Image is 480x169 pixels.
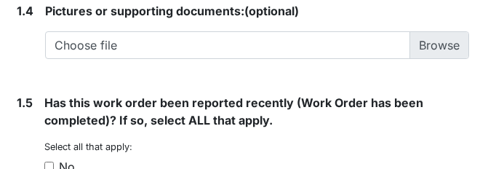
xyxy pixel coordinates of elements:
[45,4,244,18] span: Pictures or supporting documents:
[45,2,469,20] strong: (optional)
[17,94,33,111] label: 1.5
[17,2,33,20] label: 1.4
[44,95,423,127] span: Has this work order been reported recently (Work Order has been completed)? If so, select ALL tha...
[44,141,132,152] small: Select all that apply:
